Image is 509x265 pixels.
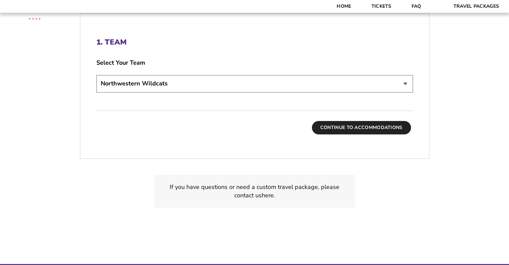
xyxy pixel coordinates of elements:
button: Continue To Accommodations [312,121,411,134]
img: CBS Sports Thanksgiving Classic [20,3,49,32]
h2: 1. Team [96,38,413,47]
a: here [262,191,274,200]
p: If you have questions or need a custom travel package, please contact us . [162,183,347,200]
label: Select Your Team [96,59,413,67]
